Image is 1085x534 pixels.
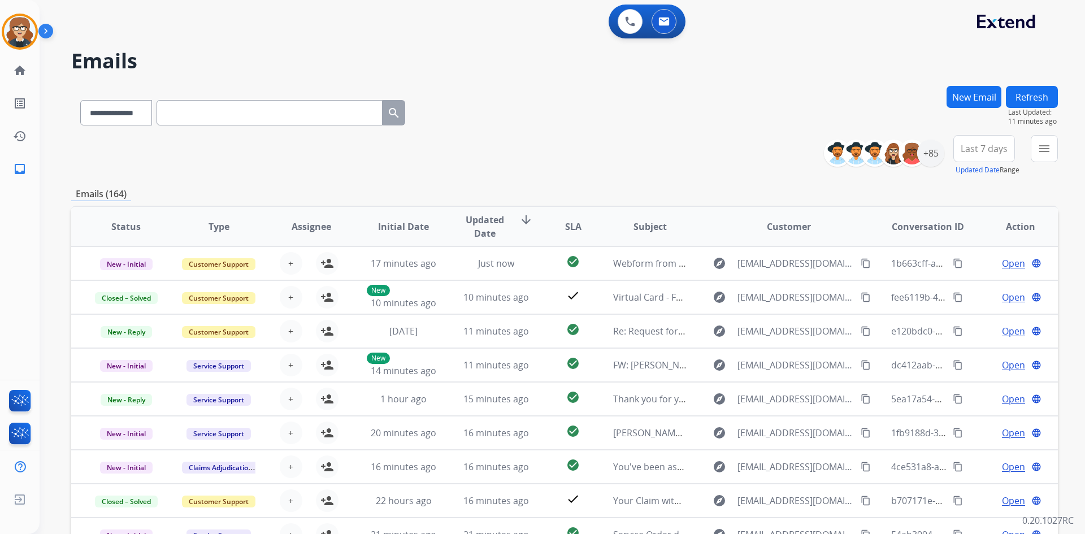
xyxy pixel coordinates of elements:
[519,213,533,227] mat-icon: arrow_downward
[389,325,418,337] span: [DATE]
[1031,258,1041,268] mat-icon: language
[95,496,158,507] span: Closed – Solved
[280,422,302,444] button: +
[566,424,580,438] mat-icon: check_circle
[288,324,293,338] span: +
[463,494,529,507] span: 16 minutes ago
[737,426,854,440] span: [EMAIL_ADDRESS][DOMAIN_NAME][DATE]
[280,455,302,478] button: +
[1002,494,1025,507] span: Open
[371,427,436,439] span: 20 minutes ago
[953,292,963,302] mat-icon: content_copy
[953,258,963,268] mat-icon: content_copy
[371,297,436,309] span: 10 minutes ago
[209,220,229,233] span: Type
[566,289,580,302] mat-icon: check
[463,325,529,337] span: 11 minutes ago
[182,258,255,270] span: Customer Support
[371,257,436,270] span: 17 minutes ago
[713,392,726,406] mat-icon: explore
[100,258,153,270] span: New - Initial
[613,291,713,303] span: Virtual Card - Follow Up
[100,462,153,474] span: New - Initial
[95,292,158,304] span: Closed – Solved
[320,426,334,440] mat-icon: person_add
[459,213,511,240] span: Updated Date
[280,252,302,275] button: +
[280,286,302,309] button: +
[320,494,334,507] mat-icon: person_add
[891,291,1056,303] span: fee6119b-4610-46f2-9e45-f4e3c111af44
[953,135,1015,162] button: Last 7 days
[737,257,854,270] span: [EMAIL_ADDRESS][DOMAIN_NAME]
[1002,290,1025,304] span: Open
[182,326,255,338] span: Customer Support
[101,394,152,406] span: New - Reply
[1002,324,1025,338] span: Open
[101,326,152,338] span: New - Reply
[613,494,711,507] span: Your Claim with Extend
[737,358,854,372] span: [EMAIL_ADDRESS][DOMAIN_NAME][DATE]
[891,461,1057,473] span: 4ce531a8-a58c-4c0b-a5ac-fc1be68f647f
[100,360,153,372] span: New - Initial
[961,146,1008,151] span: Last 7 days
[463,393,529,405] span: 15 minutes ago
[71,187,131,201] p: Emails (164)
[1031,326,1041,336] mat-icon: language
[861,496,871,506] mat-icon: content_copy
[111,220,141,233] span: Status
[182,462,259,474] span: Claims Adjudication
[566,255,580,268] mat-icon: check_circle
[737,494,854,507] span: [EMAIL_ADDRESS][DOMAIN_NAME]
[956,166,1000,175] button: Updated Date
[280,489,302,512] button: +
[280,388,302,410] button: +
[891,325,1062,337] span: e120bdc0-6715-4040-b8da-cfe8aaf9ae09
[376,494,432,507] span: 22 hours ago
[566,390,580,404] mat-icon: check_circle
[713,494,726,507] mat-icon: explore
[1002,392,1025,406] span: Open
[71,50,1058,72] h2: Emails
[737,290,854,304] span: [EMAIL_ADDRESS][DOMAIN_NAME]
[320,392,334,406] mat-icon: person_add
[767,220,811,233] span: Customer
[891,359,1062,371] span: dc412aab-540c-48d6-b265-af802af45b4a
[280,320,302,342] button: +
[288,460,293,474] span: +
[320,257,334,270] mat-icon: person_add
[182,496,255,507] span: Customer Support
[713,257,726,270] mat-icon: explore
[387,106,401,120] mat-icon: search
[613,359,814,371] span: FW: [PERSON_NAME] 089TACI300 PRJ002723970
[1002,257,1025,270] span: Open
[613,325,711,337] span: Re: Request for photos
[1038,142,1051,155] mat-icon: menu
[891,427,1061,439] span: 1fb9188d-351a-458d-ad4f-c2b53df70a0e
[367,285,390,296] p: New
[861,462,871,472] mat-icon: content_copy
[565,220,581,233] span: SLA
[891,257,1061,270] span: 1b663cff-a3ae-45c3-93d0-098d2e5ccb76
[100,428,153,440] span: New - Initial
[1031,496,1041,506] mat-icon: language
[917,140,944,167] div: +85
[892,220,964,233] span: Conversation ID
[713,324,726,338] mat-icon: explore
[371,461,436,473] span: 16 minutes ago
[713,290,726,304] mat-icon: explore
[566,458,580,472] mat-icon: check_circle
[861,258,871,268] mat-icon: content_copy
[320,324,334,338] mat-icon: person_add
[861,360,871,370] mat-icon: content_copy
[13,97,27,110] mat-icon: list_alt
[288,392,293,406] span: +
[613,393,832,405] span: Thank you for your purchase from Rad Power Bikes
[953,496,963,506] mat-icon: content_copy
[1008,117,1058,126] span: 11 minutes ago
[737,460,854,474] span: [EMAIL_ADDRESS][DOMAIN_NAME]
[566,323,580,336] mat-icon: check_circle
[13,64,27,77] mat-icon: home
[186,428,251,440] span: Service Support
[1031,360,1041,370] mat-icon: language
